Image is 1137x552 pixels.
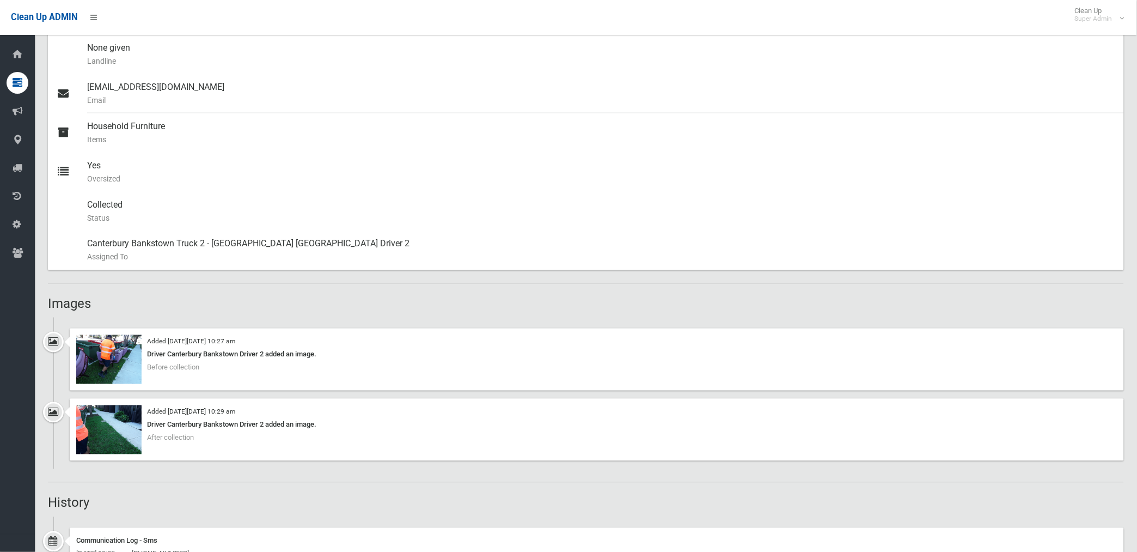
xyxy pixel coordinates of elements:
img: 2025-05-2810.29.295728435719998080857.jpg [76,405,142,454]
small: Super Admin [1075,15,1112,23]
div: Driver Canterbury Bankstown Driver 2 added an image. [76,418,1117,432]
div: Yes [87,153,1115,192]
div: None given [87,35,1115,74]
small: Oversized [87,172,1115,185]
span: Clean Up ADMIN [11,12,77,22]
span: Clean Up [1069,7,1123,23]
small: Added [DATE][DATE] 10:27 am [147,338,235,345]
div: Household Furniture [87,113,1115,153]
span: After collection [147,434,194,442]
div: Collected [87,192,1115,231]
span: Before collection [147,363,199,372]
small: Status [87,211,1115,225]
div: Canterbury Bankstown Truck 2 - [GEOGRAPHIC_DATA] [GEOGRAPHIC_DATA] Driver 2 [87,231,1115,270]
small: Email [87,94,1115,107]
div: Communication Log - Sms [76,535,1117,548]
h2: Images [48,297,1124,311]
h2: History [48,496,1124,510]
div: [EMAIL_ADDRESS][DOMAIN_NAME] [87,74,1115,113]
small: Items [87,133,1115,146]
small: Landline [87,54,1115,68]
img: 2025-05-2810.27.354169507338462822620.jpg [76,335,142,384]
small: Assigned To [87,251,1115,264]
div: Driver Canterbury Bankstown Driver 2 added an image. [76,348,1117,361]
a: [EMAIL_ADDRESS][DOMAIN_NAME]Email [48,74,1124,113]
small: Added [DATE][DATE] 10:29 am [147,408,235,416]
